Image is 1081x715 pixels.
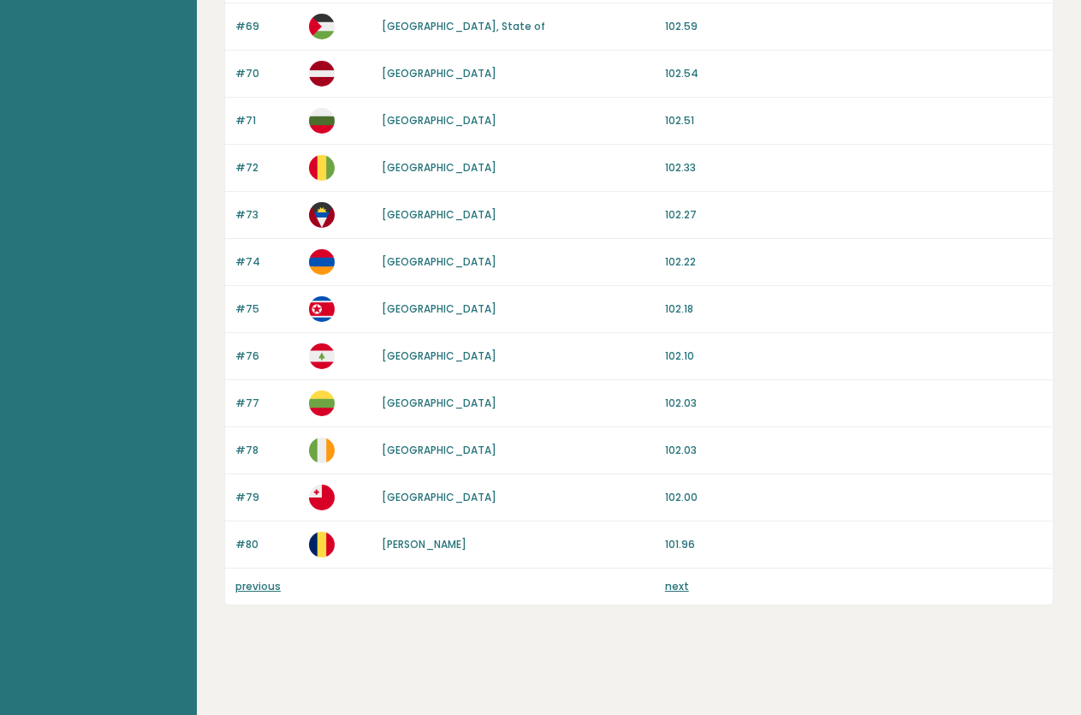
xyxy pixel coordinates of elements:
p: 101.96 [665,537,1042,552]
img: ag.svg [309,202,335,228]
a: [GEOGRAPHIC_DATA] [382,443,496,457]
img: lv.svg [309,61,335,86]
p: #69 [235,19,299,34]
a: [GEOGRAPHIC_DATA] [382,66,496,80]
p: #80 [235,537,299,552]
img: ps.svg [309,14,335,39]
p: #76 [235,349,299,364]
p: #70 [235,66,299,81]
p: 102.00 [665,490,1042,505]
a: [GEOGRAPHIC_DATA] [382,396,496,410]
img: lb.svg [309,343,335,369]
p: 102.51 [665,113,1042,128]
img: to.svg [309,485,335,510]
a: [GEOGRAPHIC_DATA] [382,254,496,269]
p: #71 [235,113,299,128]
img: ie.svg [309,438,335,463]
a: next [665,579,689,593]
img: kp.svg [309,296,335,322]
img: bg.svg [309,108,335,134]
a: previous [235,579,281,593]
p: 102.59 [665,19,1042,34]
img: td.svg [309,532,335,557]
p: #73 [235,207,299,223]
p: 102.18 [665,301,1042,317]
p: 102.03 [665,396,1042,411]
p: 102.33 [665,160,1042,176]
p: #74 [235,254,299,270]
img: am.svg [309,249,335,275]
p: 102.27 [665,207,1042,223]
p: 102.54 [665,66,1042,81]
a: [GEOGRAPHIC_DATA], State of [382,19,545,33]
p: 102.10 [665,349,1042,364]
a: [GEOGRAPHIC_DATA] [382,113,496,128]
p: #72 [235,160,299,176]
a: [PERSON_NAME] [382,537,466,551]
p: #75 [235,301,299,317]
p: #79 [235,490,299,505]
img: lt.svg [309,390,335,416]
p: #77 [235,396,299,411]
img: gn.svg [309,155,335,181]
a: [GEOGRAPHIC_DATA] [382,207,496,222]
p: 102.22 [665,254,1042,270]
a: [GEOGRAPHIC_DATA] [382,160,496,175]
a: [GEOGRAPHIC_DATA] [382,301,496,316]
p: #78 [235,443,299,458]
p: 102.03 [665,443,1042,458]
a: [GEOGRAPHIC_DATA] [382,349,496,363]
a: [GEOGRAPHIC_DATA] [382,490,496,504]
